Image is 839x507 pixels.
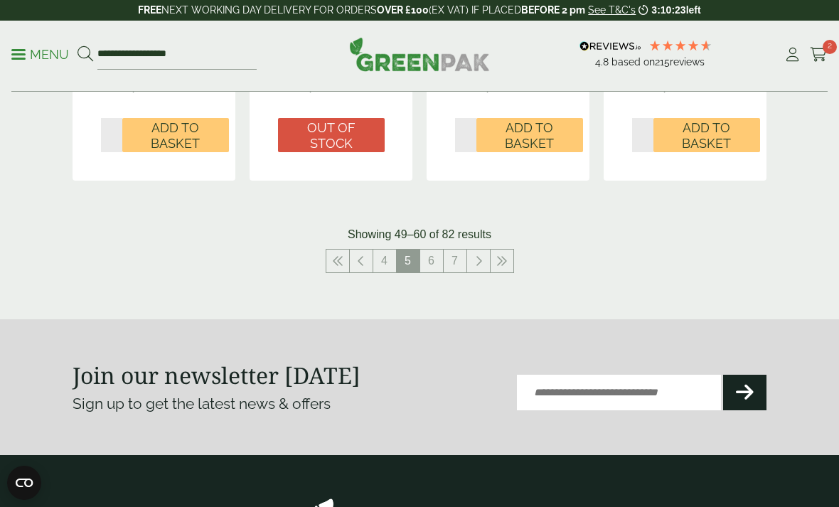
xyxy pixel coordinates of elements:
[707,80,736,92] span: £0.08
[176,80,205,92] span: £0.05
[122,118,229,152] button: Add to Basket
[103,80,173,92] span: Price per unit:
[634,80,705,92] span: Price per unit:
[810,48,828,62] i: Cart
[595,56,611,68] span: 4.8
[373,250,396,272] a: 4
[280,80,351,92] span: Price per unit:
[138,4,161,16] strong: FREE
[810,44,828,65] a: 2
[823,40,837,54] span: 2
[73,360,360,390] strong: Join our newsletter [DATE]
[653,118,760,152] button: Add to Basket
[278,118,385,152] a: Out of stock
[353,80,382,92] span: £0.05
[348,226,491,243] p: Showing 49–60 of 82 results
[588,4,636,16] a: See T&C's
[648,39,712,52] div: 4.79 Stars
[132,120,219,151] span: Add to Basket
[444,250,466,272] a: 7
[420,250,443,272] a: 6
[457,80,528,92] span: Price per unit:
[655,56,670,68] span: 215
[7,466,41,500] button: Open CMP widget
[530,80,559,92] span: £0.06
[663,120,750,151] span: Add to Basket
[651,4,685,16] span: 3:10:23
[686,4,701,16] span: left
[11,46,69,63] p: Menu
[611,56,655,68] span: Based on
[11,46,69,60] a: Menu
[579,41,641,51] img: REVIEWS.io
[397,250,419,272] span: 5
[73,393,385,415] p: Sign up to get the latest news & offers
[377,4,429,16] strong: OVER £100
[349,37,490,71] img: GreenPak Supplies
[486,120,573,151] span: Add to Basket
[288,120,375,151] span: Out of stock
[521,4,585,16] strong: BEFORE 2 pm
[670,56,705,68] span: reviews
[784,48,801,62] i: My Account
[476,118,583,152] button: Add to Basket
